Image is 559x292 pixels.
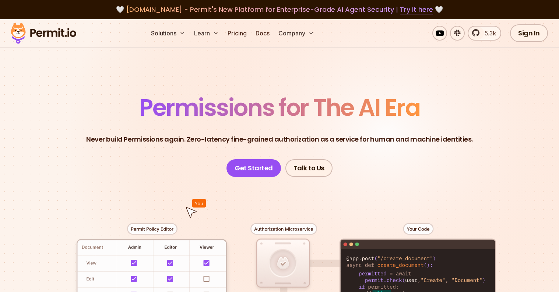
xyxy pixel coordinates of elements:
a: Sign In [510,24,548,42]
img: Permit logo [7,21,80,46]
button: Company [275,26,317,41]
a: Talk to Us [285,159,333,177]
span: Permissions for The AI Era [139,91,420,124]
button: Learn [191,26,222,41]
button: Solutions [148,26,188,41]
p: Never build Permissions again. Zero-latency fine-grained authorization as a service for human and... [86,134,473,145]
a: 5.3k [468,26,501,41]
div: 🤍 🤍 [18,4,541,15]
a: Try it here [400,5,433,14]
span: 5.3k [480,29,496,38]
a: Docs [253,26,273,41]
span: [DOMAIN_NAME] - Permit's New Platform for Enterprise-Grade AI Agent Security | [126,5,433,14]
a: Pricing [225,26,250,41]
a: Get Started [226,159,281,177]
